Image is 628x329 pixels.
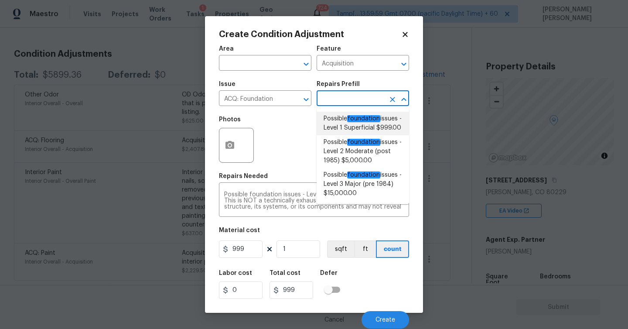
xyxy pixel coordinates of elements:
button: count [376,240,409,258]
h5: Feature [317,46,341,52]
button: Close [398,93,410,106]
h5: Labor cost [219,270,252,276]
h2: Create Condition Adjustment [219,30,401,39]
h5: Defer [320,270,338,276]
button: Open [300,93,312,106]
h5: Photos [219,117,241,123]
em: foundation [347,115,380,122]
button: sqft [327,240,354,258]
button: Open [300,58,312,70]
h5: Issue [219,81,235,87]
h5: Total cost [270,270,300,276]
h5: Repairs Prefill [317,81,360,87]
em: foundation [347,139,380,146]
span: Create [375,317,395,323]
textarea: Possible foundation issues - Level 1 - Superficial. Disclaimer: This is NOT a technically exhaust... [224,192,404,210]
h5: Material cost [219,227,260,233]
em: foundation [347,171,380,178]
button: Create [362,311,409,329]
button: Open [398,58,410,70]
span: Possible issues - Level 2 Moderate (post 1985) $5,000.00 [324,138,402,165]
span: Possible issues - Level 1 Superficial $999.00 [324,114,402,133]
h5: Repairs Needed [219,173,268,179]
span: Cancel [324,317,344,323]
span: Possible issues - Level 3 Major (pre 1984) $15,000.00 [324,171,402,198]
button: ft [354,240,376,258]
button: Cancel [311,311,358,329]
h5: Area [219,46,234,52]
button: Clear [386,93,399,106]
